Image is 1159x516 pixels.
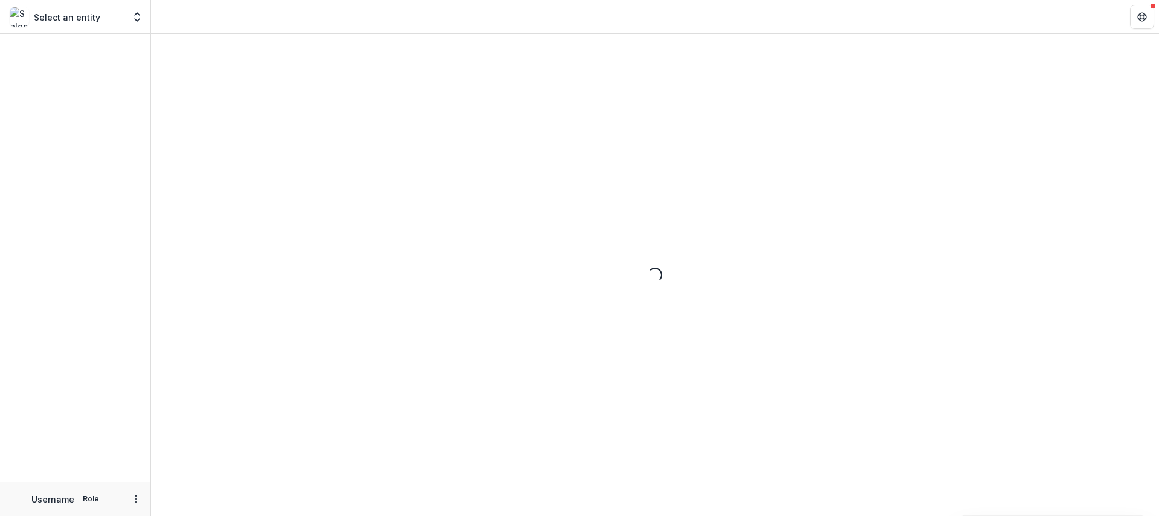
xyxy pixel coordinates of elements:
button: Open entity switcher [129,5,146,29]
img: Select an entity [10,7,29,27]
button: Get Help [1130,5,1154,29]
p: Username [31,493,74,506]
button: More [129,492,143,506]
p: Role [79,494,103,505]
p: Select an entity [34,11,100,24]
